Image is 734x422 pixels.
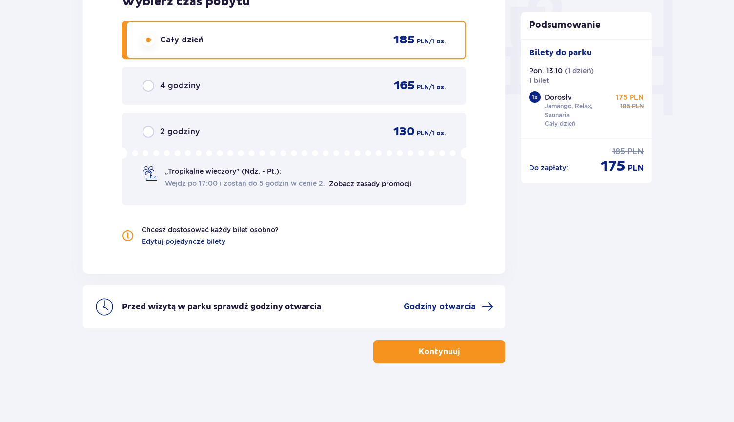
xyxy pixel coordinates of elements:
a: Godziny otwarcia [404,301,493,313]
span: 185 [620,102,630,111]
span: „Tropikalne wieczory" (Ndz. - Pt.): [165,166,281,176]
p: ( 1 dzień ) [565,66,594,76]
span: PLN [417,83,429,92]
p: 175 PLN [616,92,644,102]
span: PLN [417,37,429,46]
p: Kontynuuj [419,346,460,357]
p: Do zapłaty : [529,163,568,173]
button: Kontynuuj [373,340,505,363]
span: Cały dzień [160,35,204,45]
span: 185 [393,33,415,47]
a: Edytuj pojedyncze bilety [142,237,225,246]
p: Pon. 13.10 [529,66,563,76]
span: / 1 os. [429,37,446,46]
a: Zobacz zasady promocji [329,180,412,188]
span: 185 [612,146,625,157]
span: 175 [601,157,626,176]
p: Jamango, Relax, Saunaria [545,102,612,120]
p: Chcesz dostosować każdy bilet osobno? [142,225,279,235]
span: PLN [632,102,644,111]
span: PLN [628,163,644,174]
p: 1 bilet [529,76,549,85]
p: Bilety do parku [529,47,592,58]
div: 1 x [529,91,541,103]
span: / 1 os. [429,83,446,92]
span: 165 [394,79,415,93]
span: Godziny otwarcia [404,301,476,312]
span: PLN [627,146,644,157]
span: 4 godziny [160,80,200,91]
p: Dorosły [545,92,571,102]
span: 130 [393,124,415,139]
p: Podsumowanie [521,20,652,31]
p: Cały dzień [545,120,575,128]
span: PLN [417,129,429,138]
span: / 1 os. [429,129,446,138]
span: Wejdź po 17:00 i zostań do 5 godzin w cenie 2. [165,179,325,188]
span: 2 godziny [160,126,200,137]
p: Przed wizytą w parku sprawdź godziny otwarcia [122,301,321,312]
